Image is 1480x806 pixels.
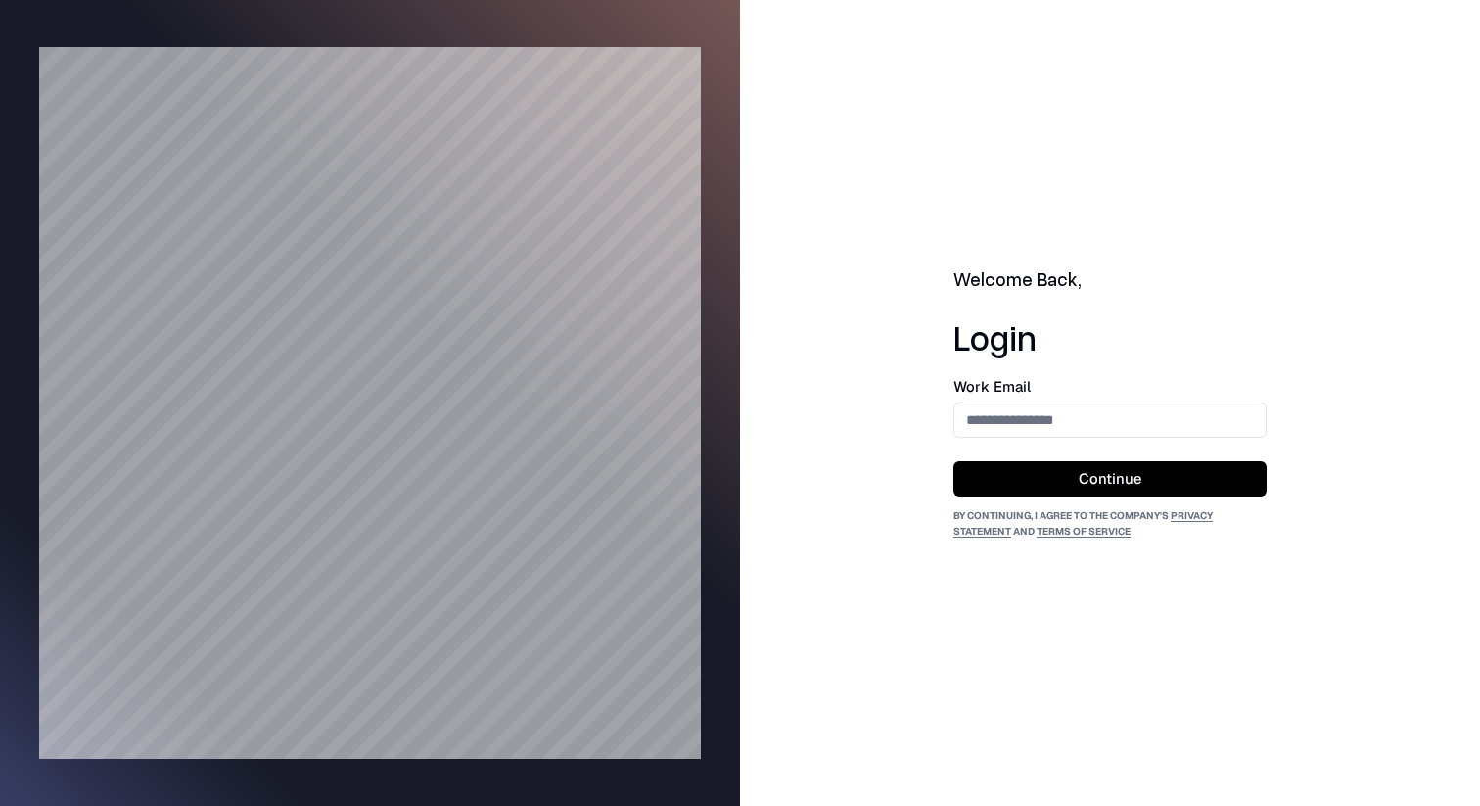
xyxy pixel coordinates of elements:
label: Work Email [953,380,1267,395]
a: Privacy Statement [953,509,1213,538]
h1: Login [953,317,1267,356]
h2: Welcome Back, [953,266,1267,294]
button: Continue [953,461,1267,497]
div: By continuing, I agree to the Company's and [953,508,1267,540]
a: Terms of Service [1037,525,1131,538]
